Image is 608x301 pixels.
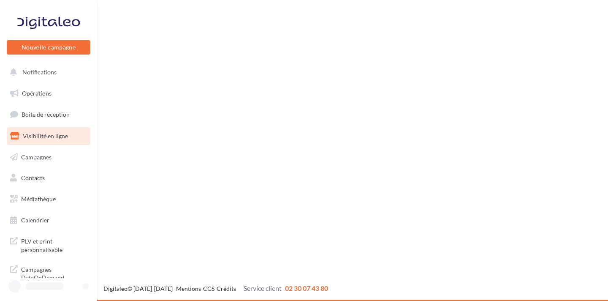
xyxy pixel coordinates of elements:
[5,105,92,123] a: Boîte de réception
[21,195,56,202] span: Médiathèque
[5,190,92,208] a: Médiathèque
[176,285,201,292] a: Mentions
[103,285,328,292] span: © [DATE]-[DATE] - - -
[5,169,92,187] a: Contacts
[21,153,52,160] span: Campagnes
[5,127,92,145] a: Visibilité en ligne
[217,285,236,292] a: Crédits
[22,68,57,76] span: Notifications
[21,235,87,254] span: PLV et print personnalisable
[5,232,92,257] a: PLV et print personnalisable
[23,132,68,140] span: Visibilité en ligne
[244,284,282,292] span: Service client
[22,111,70,118] span: Boîte de réception
[5,85,92,102] a: Opérations
[21,264,87,282] span: Campagnes DataOnDemand
[7,40,90,55] button: Nouvelle campagne
[21,174,45,181] span: Contacts
[5,148,92,166] a: Campagnes
[22,90,52,97] span: Opérations
[21,216,49,224] span: Calendrier
[5,211,92,229] a: Calendrier
[5,260,92,285] a: Campagnes DataOnDemand
[285,284,328,292] span: 02 30 07 43 80
[103,285,128,292] a: Digitaleo
[203,285,214,292] a: CGS
[5,63,89,81] button: Notifications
